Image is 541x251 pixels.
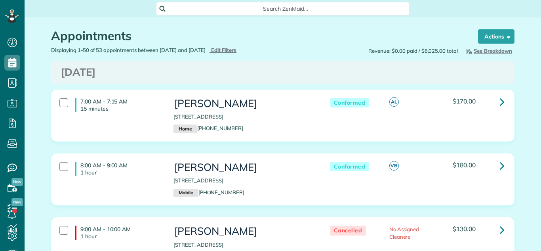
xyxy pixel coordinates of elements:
span: No Assigned Cleaners [389,226,419,240]
a: Edit Filters [210,47,237,53]
h4: 9:00 AM - 10:00 AM [75,226,162,240]
p: 1 hour [80,233,162,240]
button: See Breakdown [462,46,514,55]
h3: [PERSON_NAME] [173,162,314,173]
span: New [11,198,23,206]
span: Conformed [330,98,370,108]
span: VB [389,161,399,171]
small: Home [173,125,197,133]
span: $130.00 [453,225,476,233]
h3: [PERSON_NAME] [173,226,314,237]
h3: [PERSON_NAME] [173,98,314,109]
h4: 7:00 AM - 7:15 AM [75,98,162,112]
span: Revenue: $0.00 paid / $8,025.00 total [368,47,458,55]
p: 1 hour [80,169,162,176]
a: Home[PHONE_NUMBER] [173,125,243,131]
div: Displaying 1-50 of 53 appointments between [DATE] and [DATE] [45,46,283,54]
span: See Breakdown [464,48,512,54]
button: Actions [478,29,514,44]
a: Mobile[PHONE_NUMBER] [173,189,244,195]
span: $180.00 [453,161,476,169]
small: Mobile [173,189,198,197]
p: [STREET_ADDRESS] [173,177,314,184]
span: Cancelled [330,226,366,236]
span: Edit Filters [211,47,237,53]
h4: 8:00 AM - 9:00 AM [75,162,162,176]
span: AL [389,97,399,107]
p: [STREET_ADDRESS] [173,241,314,249]
p: 15 minutes [80,105,162,112]
p: [STREET_ADDRESS] [173,113,314,121]
span: Conformed [330,162,370,172]
h1: Appointments [51,29,463,42]
h3: [DATE] [61,67,505,78]
span: New [11,178,23,186]
span: $170.00 [453,97,476,105]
